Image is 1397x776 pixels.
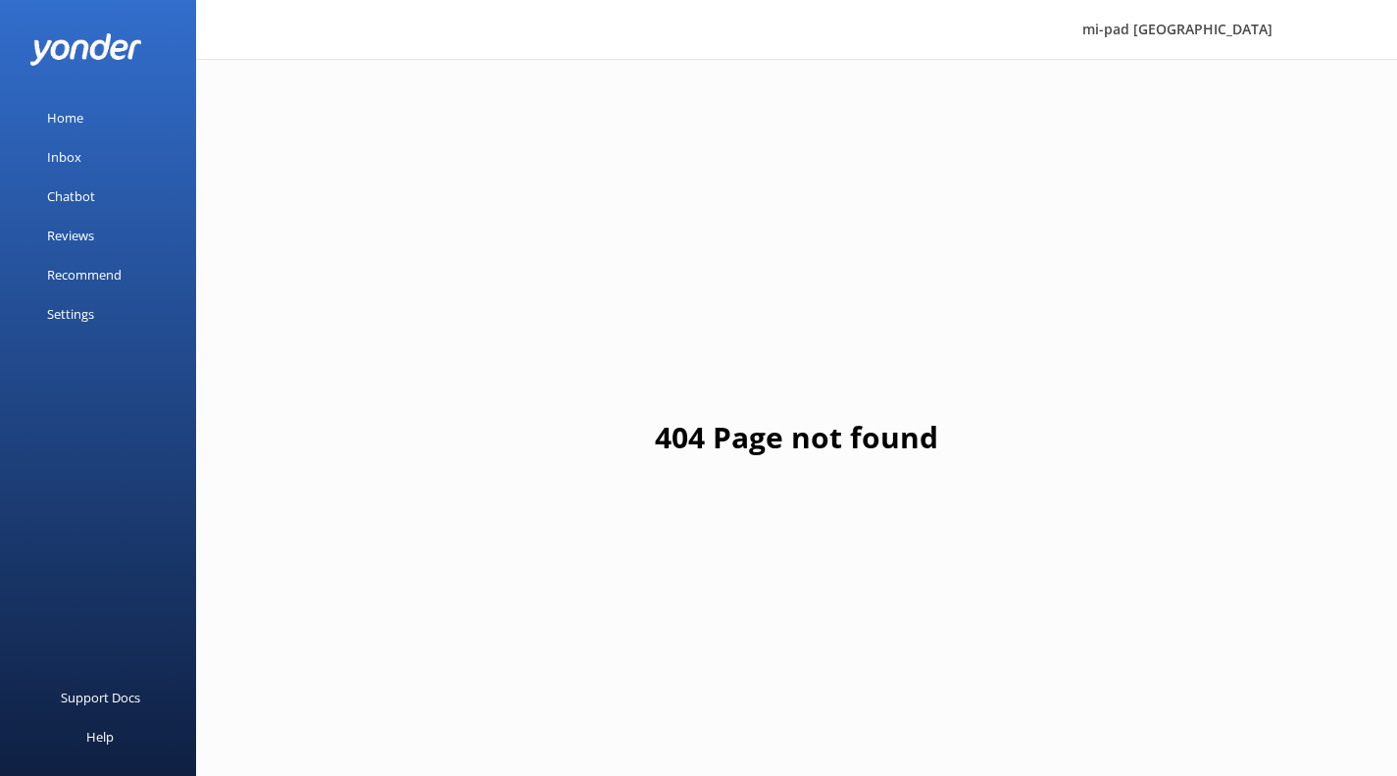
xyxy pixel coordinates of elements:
div: Chatbot [47,177,95,216]
div: Home [47,98,83,137]
div: Settings [47,294,94,334]
div: Reviews [47,216,94,255]
div: Recommend [47,255,122,294]
img: yonder-white-logo.png [29,33,142,66]
div: Inbox [47,137,81,177]
div: Help [86,717,114,756]
h1: 404 Page not found [655,414,938,461]
div: Support Docs [61,678,140,717]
